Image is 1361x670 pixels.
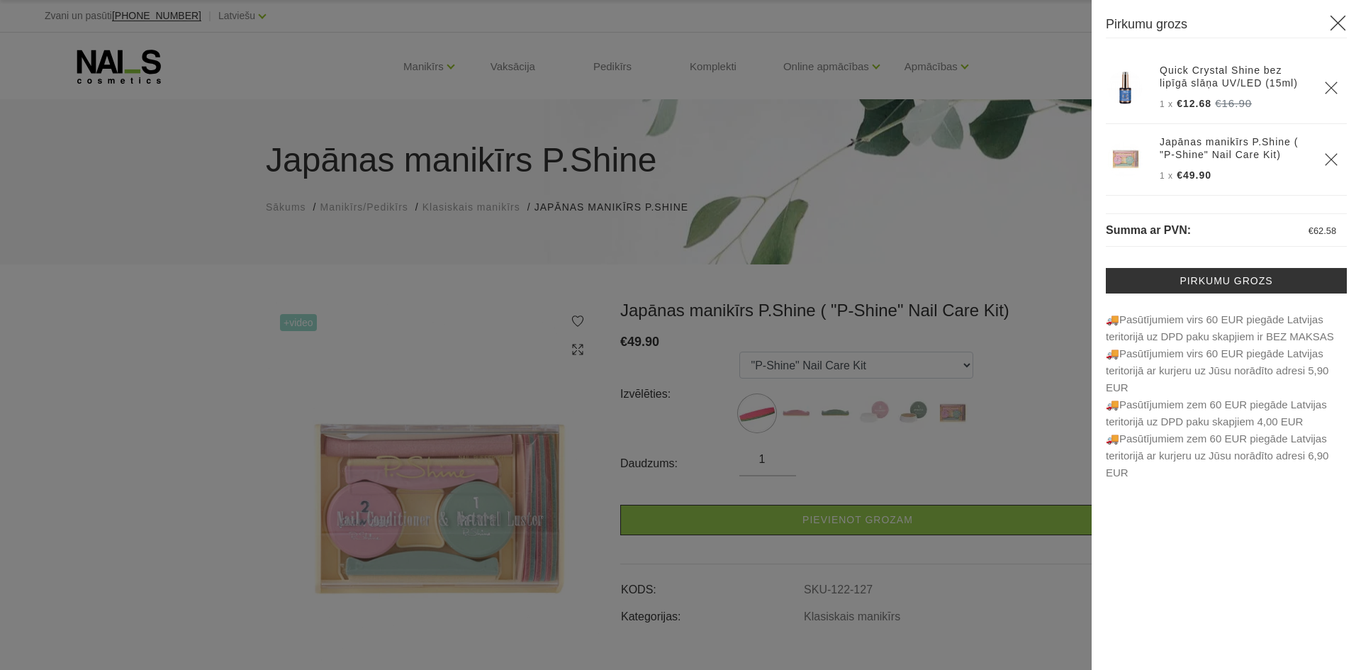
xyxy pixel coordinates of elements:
span: 1 x [1160,171,1173,181]
a: Pirkumu grozs [1106,268,1347,294]
span: €12.68 [1177,98,1211,109]
h3: Pirkumu grozs [1106,14,1347,38]
span: 1 x [1160,99,1173,109]
span: € [1309,225,1314,236]
s: €16.90 [1215,97,1252,109]
p: 🚚Pasūtījumiem virs 60 EUR piegāde Latvijas teritorijā uz DPD paku skapjiem ir BEZ MAKSAS 🚚Pas... [1106,311,1347,481]
a: Delete [1324,152,1338,167]
a: Japānas manikīrs P.Shine ( "P-Shine" Nail Care Kit) [1160,135,1307,161]
a: Quick Crystal Shine bez lipīgā slāņa UV/LED (15ml) [1160,64,1307,89]
span: €49.90 [1177,169,1211,181]
span: 62.58 [1314,225,1336,236]
a: Delete [1324,81,1338,95]
span: Summa ar PVN: [1106,224,1191,236]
